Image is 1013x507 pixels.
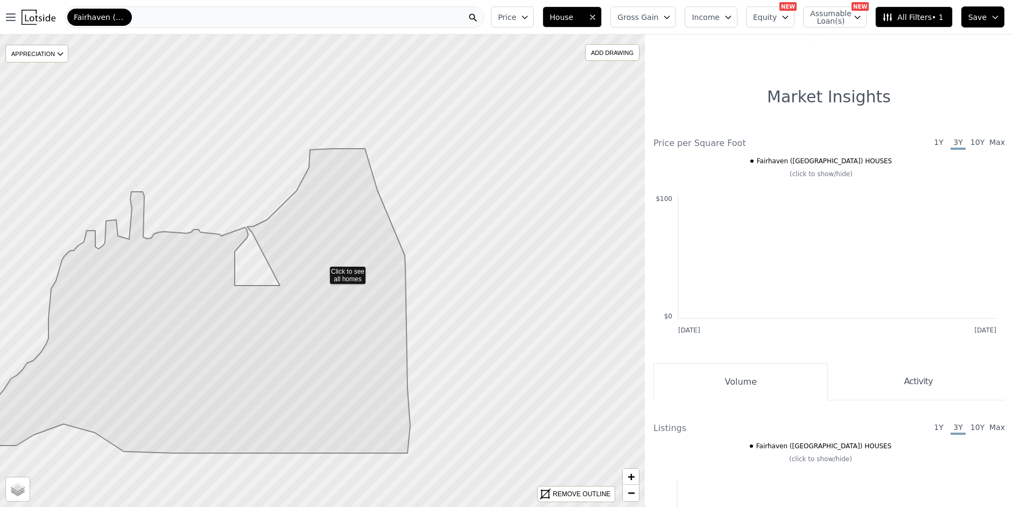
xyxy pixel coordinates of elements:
text: [DATE] [678,327,700,334]
button: Price [491,6,534,27]
span: Gross Gain [617,12,658,23]
text: $100 [656,195,672,203]
span: 1Y [931,137,946,150]
span: All Filters • 1 [882,12,943,23]
span: 1Y [931,422,946,435]
button: Income [685,6,737,27]
span: Save [968,12,987,23]
span: Income [692,12,720,23]
text: $0 [664,312,672,320]
a: Zoom in [623,469,639,485]
div: ADD DRAWING [586,45,639,60]
div: Listings [653,422,829,435]
div: REMOVE OUTLINE [553,489,610,499]
span: Fairhaven ([GEOGRAPHIC_DATA]) HOUSES [757,157,892,165]
div: (click to show/hide) [645,455,996,463]
div: NEW [852,2,869,11]
div: Price per Square Foot [653,137,829,150]
span: Max [989,422,1004,435]
text: [DATE] [974,327,996,334]
button: Assumable Loan(s) [803,6,867,27]
span: Max [989,137,1004,150]
span: Assumable Loan(s) [810,10,845,25]
span: Fairhaven ([GEOGRAPHIC_DATA]) [74,12,125,23]
span: Equity [753,12,777,23]
button: All Filters• 1 [875,6,952,27]
a: Zoom out [623,485,639,501]
span: 10Y [970,422,985,435]
h1: Market Insights [767,87,891,107]
span: − [628,486,635,499]
span: Price [498,12,516,23]
div: (click to show/hide) [646,170,996,178]
button: Save [961,6,1004,27]
span: House [550,12,584,23]
div: NEW [779,2,797,11]
button: Volume [653,363,828,400]
span: + [628,470,635,483]
button: Activity [828,363,1004,400]
div: APPRECIATION [5,45,68,62]
a: Layers [6,477,30,501]
button: Gross Gain [610,6,676,27]
button: Equity [746,6,794,27]
span: 3Y [951,137,966,150]
img: Lotside [22,10,55,25]
span: 10Y [970,137,985,150]
button: House [543,6,602,27]
span: 3Y [951,422,966,435]
span: Fairhaven ([GEOGRAPHIC_DATA]) HOUSES [756,442,891,450]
